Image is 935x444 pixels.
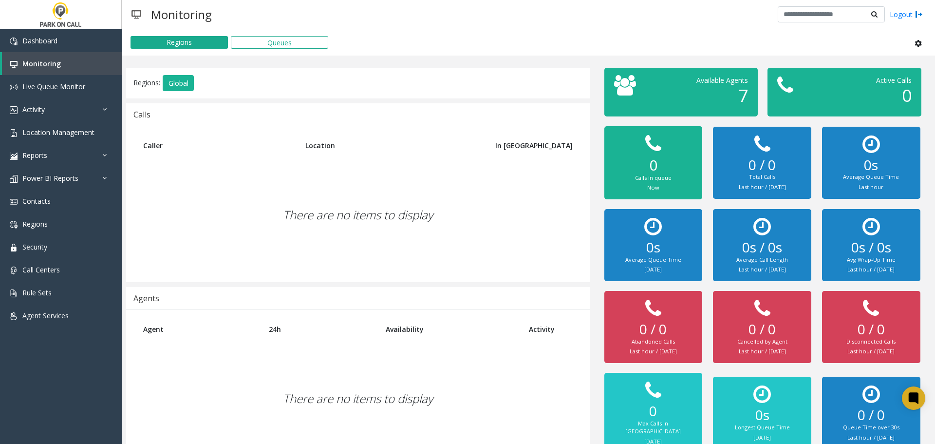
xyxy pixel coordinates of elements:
div: Avg Wrap-Up Time [832,256,910,264]
div: There are no items to display [136,157,580,272]
small: Last hour / [DATE] [847,434,895,441]
img: 'icon' [10,129,18,137]
span: Agent Services [22,311,69,320]
div: Average Queue Time [614,256,692,264]
a: Logout [890,9,923,19]
button: Queues [231,36,328,49]
small: Last hour / [DATE] [739,183,786,191]
img: 'icon' [10,312,18,320]
th: Caller [136,134,298,157]
h2: 0 [614,403,692,420]
div: Average Queue Time [832,173,910,181]
div: Longest Queue Time [723,424,801,432]
h3: Monitoring [146,2,217,26]
img: 'icon' [10,38,18,45]
span: Available Agents [696,76,748,85]
div: Average Call Length [723,256,801,264]
img: 'icon' [10,267,18,274]
a: Monitoring [2,52,122,75]
th: Agent [136,317,262,341]
span: Regions [22,219,48,229]
h2: 0s [614,239,692,256]
small: Now [647,184,659,191]
h2: 0s [723,407,801,424]
div: Disconnected Calls [832,338,910,346]
div: Abandoned Calls [614,338,692,346]
small: [DATE] [644,266,662,273]
div: Calls in queue [614,174,692,182]
span: Power BI Reports [22,174,78,183]
small: Last hour [859,183,883,191]
div: Cancelled by Agent [723,338,801,346]
span: Dashboard [22,36,57,45]
img: 'icon' [10,290,18,297]
small: [DATE] [753,434,771,441]
button: Regions [131,36,228,49]
img: 'icon' [10,244,18,251]
div: Agents [133,292,159,305]
img: pageIcon [131,2,141,26]
div: Max Calls in [GEOGRAPHIC_DATA] [614,420,692,436]
div: Calls [133,108,150,121]
div: Total Calls [723,173,801,181]
h2: 0s / 0s [832,239,910,256]
img: logout [915,9,923,19]
small: Last hour / [DATE] [739,347,786,355]
span: Location Management [22,128,94,137]
img: 'icon' [10,221,18,229]
img: 'icon' [10,83,18,91]
span: Active Calls [876,76,912,85]
img: 'icon' [10,106,18,114]
small: Last hour / [DATE] [847,266,895,273]
button: Global [163,75,194,92]
span: Security [22,242,47,251]
h2: 0 / 0 [723,157,801,174]
span: Call Centers [22,265,60,274]
h2: 0 / 0 [832,407,910,424]
img: 'icon' [10,60,18,68]
th: Availability [378,317,522,341]
span: Monitoring [22,59,61,68]
small: Last hour / [DATE] [847,347,895,355]
span: Contacts [22,196,51,206]
th: In [GEOGRAPHIC_DATA] [470,134,580,157]
small: Last hour / [DATE] [630,347,677,355]
h2: 0 / 0 [723,321,801,338]
div: Queue Time over 30s [832,424,910,432]
h2: 0s [832,157,910,174]
img: 'icon' [10,175,18,183]
span: Activity [22,105,45,114]
th: Activity [522,317,580,341]
img: 'icon' [10,198,18,206]
span: Reports [22,151,47,160]
h2: 0 / 0 [614,321,692,338]
img: 'icon' [10,152,18,160]
span: 7 [738,84,748,107]
h2: 0s / 0s [723,239,801,256]
th: Location [298,134,470,157]
span: Regions: [133,77,160,87]
span: Rule Sets [22,288,52,297]
h2: 0 [614,156,692,174]
small: Last hour / [DATE] [739,266,786,273]
span: Live Queue Monitor [22,82,85,91]
th: 24h [262,317,379,341]
span: 0 [902,84,912,107]
h2: 0 / 0 [832,321,910,338]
